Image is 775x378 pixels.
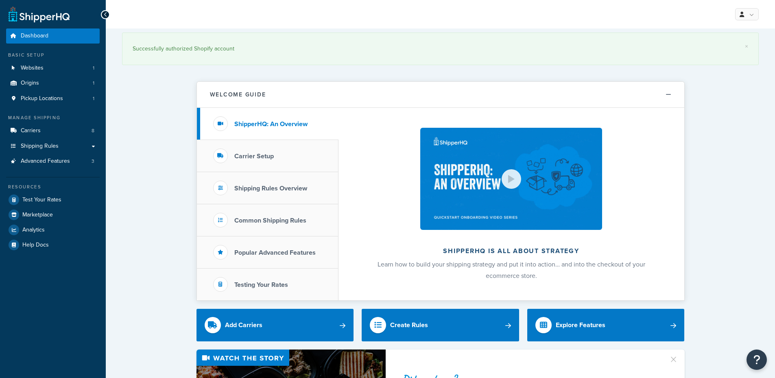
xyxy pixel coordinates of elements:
[234,185,307,192] h3: Shipping Rules Overview
[234,120,308,128] h3: ShipperHQ: An Overview
[6,61,100,76] li: Websites
[92,127,94,134] span: 8
[362,309,519,341] a: Create Rules
[133,43,748,55] div: Successfully authorized Shopify account
[21,33,48,39] span: Dashboard
[93,65,94,72] span: 1
[21,95,63,102] span: Pickup Locations
[6,238,100,252] a: Help Docs
[196,309,354,341] a: Add Carriers
[234,217,306,224] h3: Common Shipping Rules
[22,227,45,234] span: Analytics
[360,247,663,255] h2: ShipperHQ is all about strategy
[6,123,100,138] a: Carriers8
[210,92,266,98] h2: Welcome Guide
[745,43,748,50] a: ×
[6,76,100,91] a: Origins1
[6,208,100,222] a: Marketplace
[527,309,685,341] a: Explore Features
[6,154,100,169] a: Advanced Features3
[93,95,94,102] span: 1
[21,80,39,87] span: Origins
[21,158,70,165] span: Advanced Features
[6,123,100,138] li: Carriers
[6,223,100,237] a: Analytics
[6,192,100,207] a: Test Your Rates
[93,80,94,87] span: 1
[6,52,100,59] div: Basic Setup
[197,82,684,108] button: Welcome Guide
[6,28,100,44] a: Dashboard
[6,91,100,106] a: Pickup Locations1
[234,249,316,256] h3: Popular Advanced Features
[390,319,428,331] div: Create Rules
[6,184,100,190] div: Resources
[92,158,94,165] span: 3
[22,212,53,218] span: Marketplace
[556,319,605,331] div: Explore Features
[747,350,767,370] button: Open Resource Center
[6,139,100,154] a: Shipping Rules
[21,65,44,72] span: Websites
[22,197,61,203] span: Test Your Rates
[6,114,100,121] div: Manage Shipping
[21,127,41,134] span: Carriers
[234,281,288,288] h3: Testing Your Rates
[6,91,100,106] li: Pickup Locations
[6,154,100,169] li: Advanced Features
[21,143,59,150] span: Shipping Rules
[234,153,274,160] h3: Carrier Setup
[225,319,262,331] div: Add Carriers
[378,260,645,280] span: Learn how to build your shipping strategy and put it into action… and into the checkout of your e...
[420,128,602,230] img: ShipperHQ is all about strategy
[6,76,100,91] li: Origins
[6,61,100,76] a: Websites1
[22,242,49,249] span: Help Docs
